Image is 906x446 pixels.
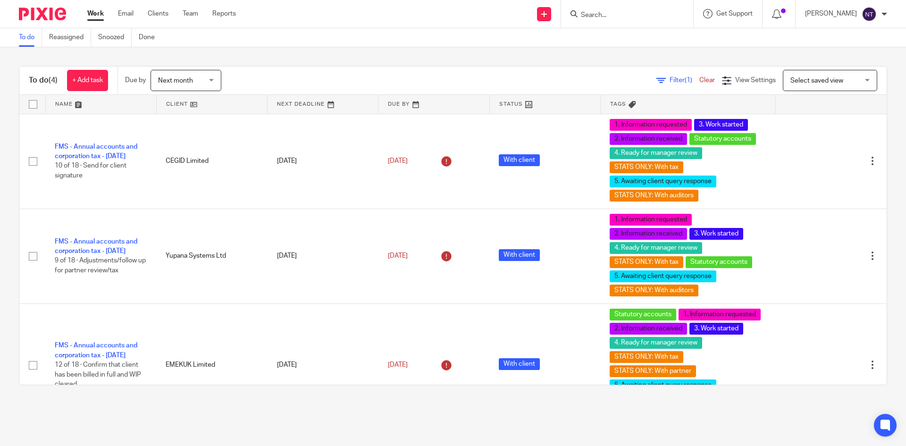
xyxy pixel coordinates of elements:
[580,11,665,20] input: Search
[685,77,692,84] span: (1)
[55,362,141,387] span: 12 of 18 · Confirm that client has been billed in full and WIP cleared
[87,9,104,18] a: Work
[156,209,267,303] td: Yupana Systems Ltd
[610,176,716,187] span: 5. Awaiting client query response
[98,28,132,47] a: Snoozed
[388,158,408,164] span: [DATE]
[183,9,198,18] a: Team
[610,256,683,268] span: STATS ONLY: With tax
[689,323,743,335] span: 3. Work started
[49,28,91,47] a: Reassigned
[679,309,761,320] span: 1. Information requested
[790,77,843,84] span: Select saved view
[610,119,692,131] span: 1. Information requested
[610,190,698,202] span: STATS ONLY: With auditors
[610,309,676,320] span: Statutory accounts
[694,119,748,131] span: 3. Work started
[49,76,58,84] span: (4)
[139,28,162,47] a: Done
[118,9,134,18] a: Email
[610,228,687,240] span: 2. Information received
[716,10,753,17] span: Get Support
[610,133,687,145] span: 2. Information received
[156,303,267,427] td: EMEKUK Limited
[610,214,692,226] span: 1. Information requested
[67,70,108,91] a: + Add task
[158,77,193,84] span: Next month
[19,28,42,47] a: To do
[610,101,626,107] span: Tags
[699,77,715,84] a: Clear
[686,256,752,268] span: Statutory accounts
[29,76,58,85] h1: To do
[55,238,137,254] a: FMS - Annual accounts and corporation tax - [DATE]
[610,323,687,335] span: 2. Information received
[268,209,378,303] td: [DATE]
[610,365,696,377] span: STATS ONLY: With partner
[805,9,857,18] p: [PERSON_NAME]
[610,270,716,282] span: 5. Awaiting client query response
[55,342,137,358] a: FMS - Annual accounts and corporation tax - [DATE]
[610,242,702,254] span: 4. Ready for manager review
[212,9,236,18] a: Reports
[689,133,756,145] span: Statutory accounts
[148,9,168,18] a: Clients
[268,303,378,427] td: [DATE]
[156,114,267,209] td: CEGID Limited
[499,154,540,166] span: With client
[610,379,716,391] span: 5. Awaiting client query response
[670,77,699,84] span: Filter
[499,358,540,370] span: With client
[610,285,698,296] span: STATS ONLY: With auditors
[19,8,66,20] img: Pixie
[610,161,683,173] span: STATS ONLY: With tax
[268,114,378,209] td: [DATE]
[610,147,702,159] span: 4. Ready for manager review
[388,252,408,259] span: [DATE]
[125,76,146,85] p: Due by
[499,249,540,261] span: With client
[610,351,683,363] span: STATS ONLY: With tax
[862,7,877,22] img: svg%3E
[55,143,137,160] a: FMS - Annual accounts and corporation tax - [DATE]
[388,362,408,368] span: [DATE]
[735,77,776,84] span: View Settings
[610,337,702,349] span: 4. Ready for manager review
[55,258,146,274] span: 9 of 18 · Adjustments/follow up for partner review/tax
[689,228,743,240] span: 3. Work started
[55,163,126,179] span: 10 of 18 · Send for client signature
